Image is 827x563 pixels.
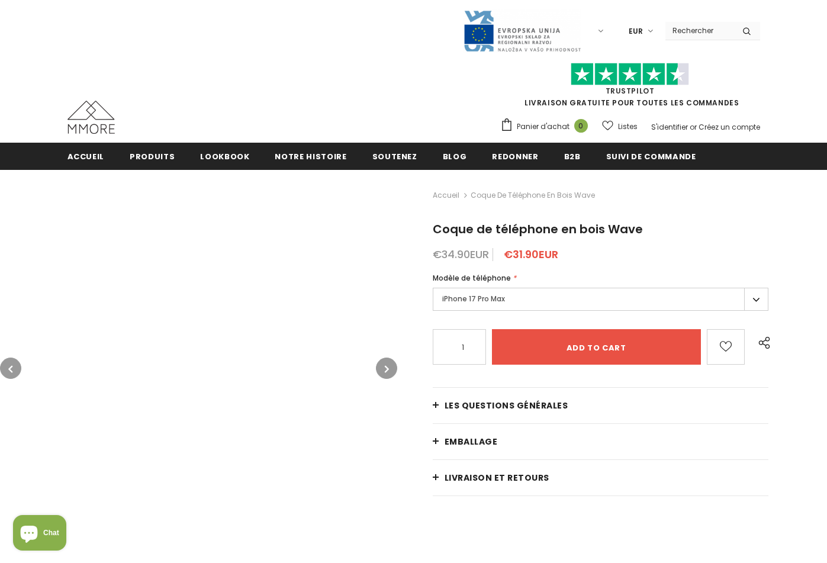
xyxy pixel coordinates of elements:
a: Panier d'achat 0 [500,118,594,136]
span: EMBALLAGE [445,436,498,448]
span: Redonner [492,151,538,162]
span: Modèle de téléphone [433,273,511,283]
a: Créez un compte [699,122,760,132]
inbox-online-store-chat: Shopify online store chat [9,515,70,554]
span: Lookbook [200,151,249,162]
a: Lookbook [200,143,249,169]
a: EMBALLAGE [433,424,769,459]
span: Produits [130,151,175,162]
img: Javni Razpis [463,9,581,53]
span: €34.90EUR [433,247,489,262]
span: B2B [564,151,581,162]
a: Listes [602,116,638,137]
img: Cas MMORE [67,101,115,134]
span: EUR [629,25,643,37]
a: B2B [564,143,581,169]
span: or [690,122,697,132]
span: Coque de téléphone en bois Wave [471,188,595,202]
span: 0 [574,119,588,133]
a: S'identifier [651,122,688,132]
input: Search Site [665,22,733,39]
span: Accueil [67,151,105,162]
img: Faites confiance aux étoiles pilotes [571,63,689,86]
span: Les questions générales [445,400,568,411]
a: Accueil [67,143,105,169]
a: TrustPilot [606,86,655,96]
span: Livraison et retours [445,472,549,484]
a: Accueil [433,188,459,202]
span: €31.90EUR [504,247,558,262]
span: Blog [443,151,467,162]
span: soutenez [372,151,417,162]
a: Les questions générales [433,388,769,423]
a: Blog [443,143,467,169]
span: Suivi de commande [606,151,696,162]
a: Suivi de commande [606,143,696,169]
span: Panier d'achat [517,121,569,133]
label: iPhone 17 Pro Max [433,288,769,311]
span: Coque de téléphone en bois Wave [433,221,643,237]
span: Listes [618,121,638,133]
a: Javni Razpis [463,25,581,36]
span: Notre histoire [275,151,346,162]
a: Livraison et retours [433,460,769,496]
a: soutenez [372,143,417,169]
input: Add to cart [492,329,701,365]
a: Notre histoire [275,143,346,169]
span: LIVRAISON GRATUITE POUR TOUTES LES COMMANDES [500,68,760,108]
a: Redonner [492,143,538,169]
a: Produits [130,143,175,169]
